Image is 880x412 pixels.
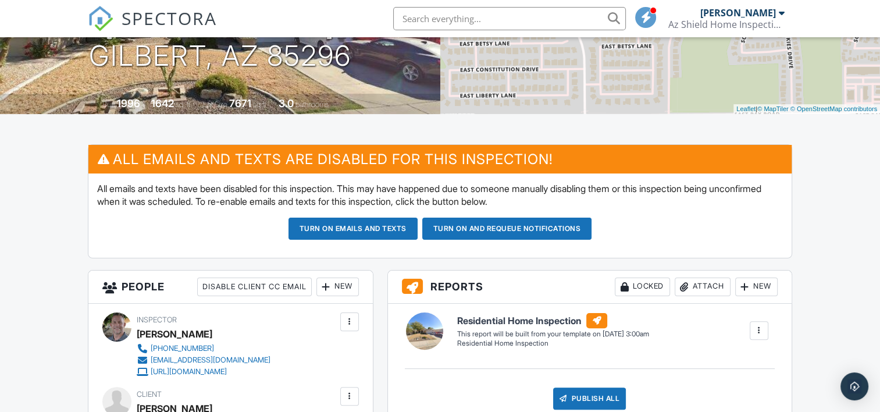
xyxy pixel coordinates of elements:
h3: All emails and texts are disabled for this inspection! [88,145,791,173]
div: 1642 [151,97,174,109]
span: SPECTORA [122,6,217,30]
a: © OpenStreetMap contributors [790,105,877,112]
button: Turn on emails and texts [288,218,418,240]
span: Built [102,100,115,109]
div: Open Intercom Messenger [840,372,868,400]
div: Attach [675,278,731,296]
div: [PERSON_NAME] [700,7,776,19]
div: | [733,104,880,114]
a: SPECTORA [88,16,217,40]
a: [URL][DOMAIN_NAME] [137,366,270,378]
img: The Best Home Inspection Software - Spectora [88,6,113,31]
a: [PHONE_NUMBER] [137,343,270,354]
div: This report will be built from your template on [DATE] 3:00am [457,329,649,339]
div: [PHONE_NUMBER] [151,344,214,353]
a: [EMAIL_ADDRESS][DOMAIN_NAME] [137,354,270,366]
span: sq. ft. [176,100,192,109]
h3: Reports [388,271,792,304]
p: All emails and texts have been disabled for this inspection. This may have happened due to someon... [97,182,782,208]
span: Inspector [137,315,177,324]
a: Leaflet [736,105,756,112]
div: [PERSON_NAME] [137,325,212,343]
span: Client [137,390,162,399]
div: New [735,278,778,296]
div: [URL][DOMAIN_NAME] [151,367,227,377]
h6: Residential Home Inspection [457,313,649,328]
input: Search everything... [393,7,626,30]
div: Publish All [553,388,626,410]
span: sq.ft. [253,100,268,109]
button: Turn on and Requeue Notifications [422,218,592,240]
div: 3.0 [279,97,294,109]
div: Residential Home Inspection [457,339,649,349]
div: 1996 [117,97,140,109]
span: bathrooms [295,100,329,109]
div: New [316,278,359,296]
a: © MapTiler [757,105,789,112]
span: Lot Size [203,100,227,109]
div: Locked [615,278,670,296]
div: Az Shield Home Inspections [668,19,785,30]
h3: People [88,271,372,304]
div: Disable Client CC Email [197,278,312,296]
div: [EMAIL_ADDRESS][DOMAIN_NAME] [151,356,270,365]
div: 7671 [229,97,251,109]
